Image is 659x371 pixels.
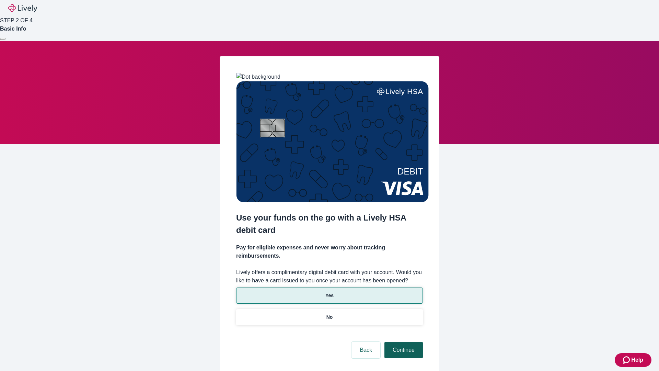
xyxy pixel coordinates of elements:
[325,292,334,299] p: Yes
[326,314,333,321] p: No
[8,4,37,12] img: Lively
[236,288,423,304] button: Yes
[236,212,423,236] h2: Use your funds on the go with a Lively HSA debit card
[236,73,280,81] img: Dot background
[236,244,423,260] h4: Pay for eligible expenses and never worry about tracking reimbursements.
[631,356,643,364] span: Help
[384,342,423,358] button: Continue
[615,353,651,367] button: Zendesk support iconHelp
[236,309,423,325] button: No
[623,356,631,364] svg: Zendesk support icon
[351,342,380,358] button: Back
[236,81,429,202] img: Debit card
[236,268,423,285] label: Lively offers a complimentary digital debit card with your account. Would you like to have a card...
